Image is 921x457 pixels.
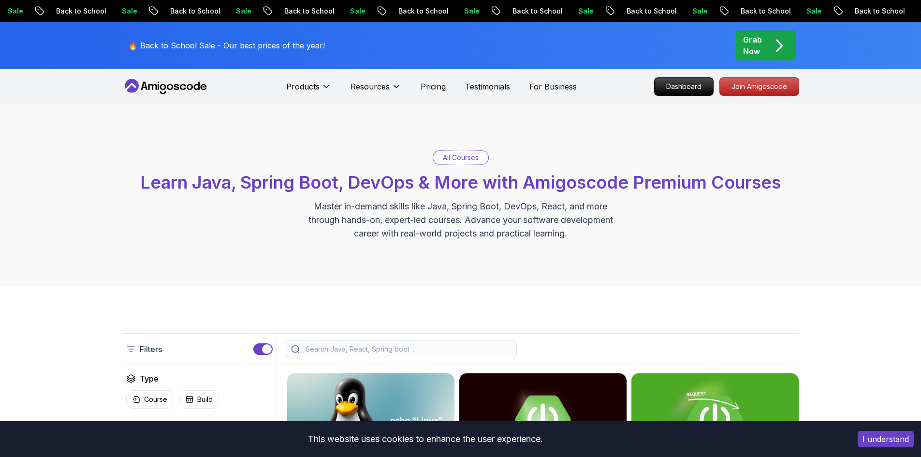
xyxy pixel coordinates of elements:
p: Back to School [257,6,322,16]
p: Back to School [29,6,94,16]
input: Search Java, React, Spring boot ... [304,344,511,354]
p: All Courses [443,153,479,162]
a: Join Amigoscode [719,77,799,96]
p: Sale [322,6,353,16]
p: Back to School [827,6,893,16]
div: This website uses cookies to enhance the user experience. [7,428,843,450]
p: 🔥 Back to School Sale - Our best prices of the year! [128,40,325,51]
p: Back to School [485,6,551,16]
button: Accept cookies [858,431,914,447]
h2: Type [140,373,159,384]
button: Build [179,390,219,409]
span: Learn Java, Spring Boot, DevOps & More with Amigoscode Premium Courses [140,172,781,193]
button: Products [286,81,331,100]
p: Sale [551,6,582,16]
p: Sale [208,6,239,16]
p: Grab Now [743,34,762,57]
p: Back to School [599,6,665,16]
p: Join Amigoscode [720,78,799,95]
a: For Business [529,81,577,92]
button: Resources [351,81,401,100]
p: Filters [140,343,162,355]
p: Back to School [143,6,208,16]
p: Master in-demand skills like Java, Spring Boot, DevOps, React, and more through hands-on, expert-... [298,200,623,240]
a: Dashboard [654,77,714,96]
p: Sale [437,6,468,16]
p: Back to School [371,6,437,16]
p: Sale [779,6,810,16]
p: Sale [665,6,696,16]
p: Build [197,395,213,404]
button: Course [126,390,174,409]
a: Pricing [421,81,446,92]
p: Resources [351,81,390,92]
a: Testimonials [465,81,510,92]
p: Back to School [713,6,779,16]
p: Dashboard [655,78,713,95]
p: Course [144,395,167,404]
p: Sale [94,6,125,16]
p: Products [286,81,320,92]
